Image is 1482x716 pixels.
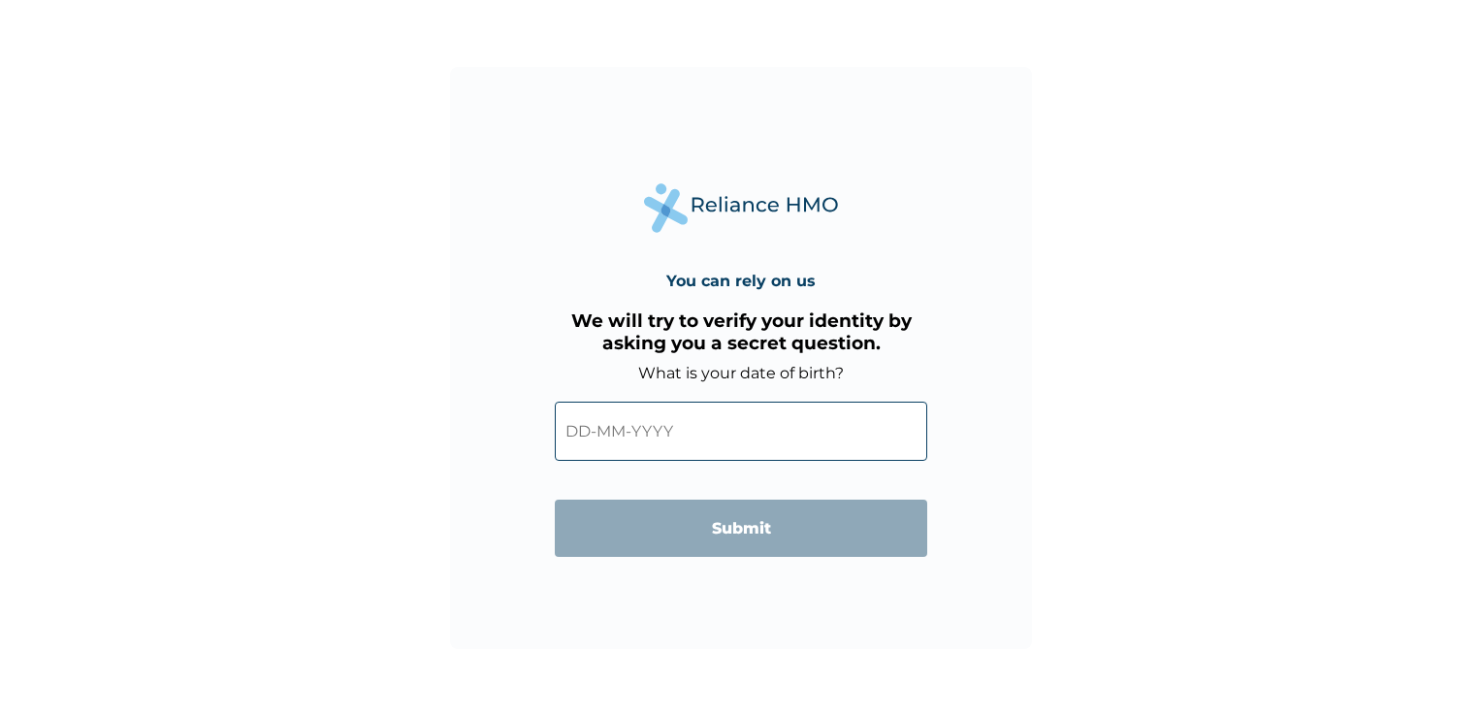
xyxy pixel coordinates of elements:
[555,500,927,557] input: Submit
[555,402,927,461] input: DD-MM-YYYY
[666,272,816,290] h4: You can rely on us
[644,183,838,233] img: Reliance Health's Logo
[555,309,927,354] h3: We will try to verify your identity by asking you a secret question.
[638,364,844,382] label: What is your date of birth?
